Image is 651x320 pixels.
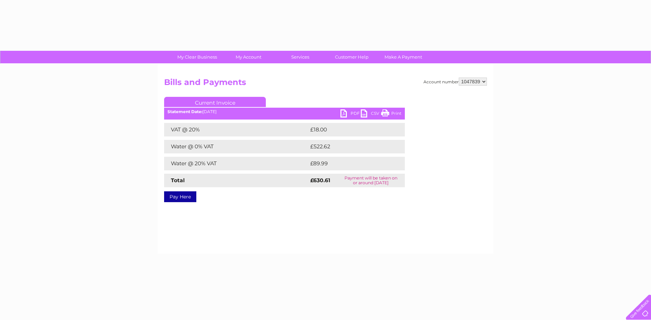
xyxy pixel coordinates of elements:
[310,177,330,184] strong: £630.61
[309,140,393,153] td: £522.62
[381,109,401,119] a: Print
[221,51,277,63] a: My Account
[164,123,309,136] td: VAT @ 20%
[164,78,487,90] h2: Bills and Payments
[337,174,405,187] td: Payment will be taken on or around [DATE]
[167,109,202,114] b: Statement Date:
[361,109,381,119] a: CSV
[272,51,328,63] a: Services
[309,123,391,136] td: £18.00
[164,191,196,202] a: Pay Here
[309,157,392,170] td: £89.99
[423,78,487,86] div: Account number
[164,157,309,170] td: Water @ 20% VAT
[169,51,225,63] a: My Clear Business
[164,97,266,107] a: Current Invoice
[375,51,431,63] a: Make A Payment
[171,177,185,184] strong: Total
[164,140,309,153] td: Water @ 0% VAT
[324,51,380,63] a: Customer Help
[164,109,405,114] div: [DATE]
[340,109,361,119] a: PDF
